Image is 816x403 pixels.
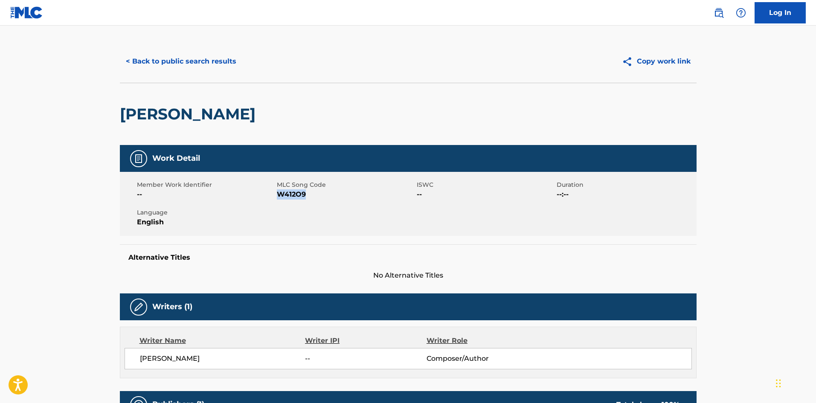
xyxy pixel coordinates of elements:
span: No Alternative Titles [120,270,697,281]
div: Help [732,4,749,21]
img: MLC Logo [10,6,43,19]
div: Writer IPI [305,336,427,346]
img: search [714,8,724,18]
span: Member Work Identifier [137,180,275,189]
div: Writer Name [139,336,305,346]
div: Arrastrar [776,371,781,396]
img: Writers [134,302,144,312]
h2: [PERSON_NAME] [120,104,260,124]
span: --:-- [557,189,694,200]
img: Copy work link [622,56,637,67]
span: Composer/Author [427,354,537,364]
span: [PERSON_NAME] [140,354,305,364]
span: -- [417,189,555,200]
span: MLC Song Code [277,180,415,189]
a: Public Search [710,4,727,21]
div: Writer Role [427,336,537,346]
span: -- [137,189,275,200]
div: Widget de chat [773,362,816,403]
span: English [137,217,275,227]
h5: Work Detail [152,154,200,163]
span: Duration [557,180,694,189]
img: Work Detail [134,154,144,164]
button: < Back to public search results [120,51,242,72]
h5: Writers (1) [152,302,192,312]
h5: Alternative Titles [128,253,688,262]
span: Language [137,208,275,217]
span: W412O9 [277,189,415,200]
span: ISWC [417,180,555,189]
img: help [736,8,746,18]
span: -- [305,354,426,364]
a: Log In [755,2,806,23]
iframe: Chat Widget [773,362,816,403]
button: Copy work link [616,51,697,72]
